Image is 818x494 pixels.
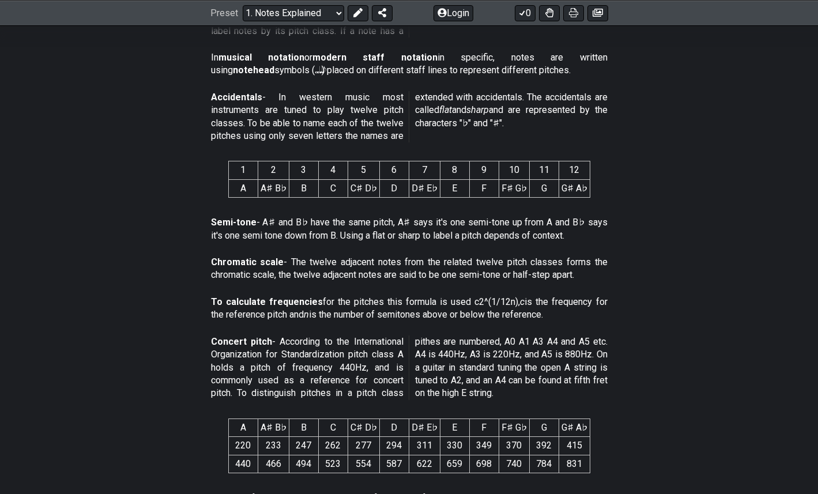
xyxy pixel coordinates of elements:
p: - In western music most instruments are tuned to play twelve pitch classes. To be able to name ea... [211,91,608,143]
td: 262 [318,437,348,455]
td: 349 [469,437,499,455]
td: A♯ B♭ [258,179,289,197]
th: F [469,418,499,436]
td: 392 [529,437,559,455]
td: 659 [440,455,469,473]
td: 698 [469,455,499,473]
th: A♯ B♭ [258,418,289,436]
th: 1 [228,161,258,179]
td: F♯ G♭ [499,179,529,197]
td: 622 [409,455,440,473]
button: Share Preset [372,5,393,21]
th: 7 [409,161,440,179]
th: C [318,418,348,436]
th: E [440,418,469,436]
th: 2 [258,161,289,179]
strong: Accidentals [211,92,262,103]
td: 466 [258,455,289,473]
th: D♯ E♭ [409,418,440,436]
td: G♯ A♭ [559,179,590,197]
button: Print [563,5,584,21]
th: 4 [318,161,348,179]
th: 11 [529,161,559,179]
td: 277 [348,437,379,455]
button: 0 [515,5,536,21]
span: Preset [210,7,238,18]
td: F [469,179,499,197]
th: 3 [289,161,318,179]
td: 294 [379,437,409,455]
strong: notehead [233,65,274,76]
strong: musical notation [218,52,304,63]
em: c [520,296,525,307]
td: 554 [348,455,379,473]
td: B [289,179,318,197]
strong: To calculate frequencies [211,296,323,307]
strong: Concert pitch [211,336,272,347]
button: Login [433,5,473,21]
em: n [304,309,309,320]
strong: Chromatic scale [211,257,284,267]
em: sharp [466,104,489,115]
select: Preset [243,5,344,21]
em: flat [439,104,452,115]
td: 494 [289,455,318,473]
th: 12 [559,161,590,179]
button: Edit Preset [348,5,368,21]
th: G [529,418,559,436]
th: 9 [469,161,499,179]
th: A [228,418,258,436]
th: 5 [348,161,379,179]
p: - A♯ and B♭ have the same pitch, A♯ says it's one semi-tone up from A and B♭ says it's one semi t... [211,216,608,242]
td: 370 [499,437,529,455]
td: C♯ D♭ [348,179,379,197]
strong: modern staff notation [312,52,438,63]
td: 233 [258,437,289,455]
td: 247 [289,437,318,455]
th: D [379,418,409,436]
td: 220 [228,437,258,455]
p: In or in specific, notes are written using symbols (𝅝 𝅗𝅥 𝅘𝅥 𝅘𝅥𝅮) placed on different staff lines to r... [211,51,608,77]
p: - The twelve adjacent notes from the related twelve pitch classes forms the chromatic scale, the ... [211,256,608,282]
td: 831 [559,455,590,473]
td: 740 [499,455,529,473]
button: Create image [587,5,608,21]
td: 415 [559,437,590,455]
td: 440 [228,455,258,473]
td: D [379,179,409,197]
th: 8 [440,161,469,179]
td: 587 [379,455,409,473]
p: for the pitches this formula is used c2^(1/12n), is the frequency for the reference pitch and is ... [211,296,608,322]
th: B [289,418,318,436]
td: E [440,179,469,197]
td: D♯ E♭ [409,179,440,197]
td: C [318,179,348,197]
td: 523 [318,455,348,473]
th: G♯ A♭ [559,418,590,436]
th: C♯ D♭ [348,418,379,436]
td: A [228,179,258,197]
p: - According to the International Organization for Standardization pitch class A holds a pitch of ... [211,335,608,400]
button: Toggle Dexterity for all fretkits [539,5,560,21]
th: F♯ G♭ [499,418,529,436]
td: 330 [440,437,469,455]
td: 784 [529,455,559,473]
th: 10 [499,161,529,179]
th: 6 [379,161,409,179]
strong: Semi-tone [211,217,257,228]
td: 311 [409,437,440,455]
td: G [529,179,559,197]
